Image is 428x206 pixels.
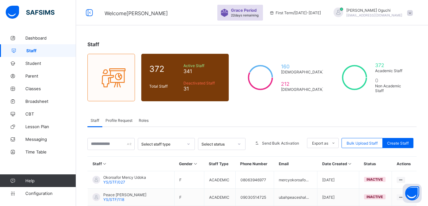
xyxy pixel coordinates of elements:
[281,87,323,92] span: [DEMOGRAPHIC_DATA]
[347,161,353,166] i: Sort in Ascending Order
[105,10,168,16] span: Welcome [PERSON_NAME]
[262,141,299,146] span: Send Bulk Activation
[139,118,149,123] span: Roles
[103,197,124,202] span: YS/STF/118
[274,157,317,171] th: Email
[347,141,378,146] span: Bulk Upload Staff
[231,13,259,17] span: 22 days remaining
[346,8,402,13] span: [PERSON_NAME] Oguchi
[91,118,99,123] span: Staff
[346,13,402,17] span: [EMAIL_ADDRESS][DOMAIN_NAME]
[269,10,321,15] span: session/term information
[25,178,76,183] span: Help
[183,63,221,68] span: Active Staff
[281,63,323,70] span: 160
[281,81,323,87] span: 212
[204,157,235,171] th: Staff Type
[220,9,228,17] img: sticker-purple.71386a28dfed39d6af7621340158ba97.svg
[174,157,204,171] th: Gender
[231,8,257,13] span: Grace Period
[317,189,359,206] td: [DATE]
[103,192,146,197] span: Peace [PERSON_NAME]
[103,180,125,184] span: YS/STF/027
[193,161,198,166] i: Sort in Ascending Order
[274,189,317,206] td: ubahpeaceshal...
[26,48,76,53] span: Staff
[183,81,221,85] span: Deactivated Staff
[25,191,76,196] span: Configuration
[105,118,132,123] span: Profile Request
[6,6,54,19] img: safsims
[312,141,328,146] span: Export as
[317,171,359,189] td: [DATE]
[201,142,234,147] div: Select status
[102,161,107,166] i: Sort in Ascending Order
[25,86,76,91] span: Classes
[367,177,383,182] span: inactive
[375,77,409,84] span: 0
[375,62,409,68] span: 372
[174,171,204,189] td: F
[375,84,409,93] span: Non Academic Staff
[367,195,383,199] span: inactive
[25,73,76,78] span: Parent
[25,61,76,66] span: Student
[183,68,221,74] span: 341
[387,141,409,146] span: Create Staff
[25,149,76,154] span: Time Table
[25,124,76,129] span: Lesson Plan
[403,184,422,203] button: Open asap
[281,70,323,74] span: [DEMOGRAPHIC_DATA]
[359,157,392,171] th: Status
[235,157,274,171] th: Phone Number
[87,41,99,47] span: Staff
[327,8,416,18] div: ChristinaOguchi
[235,189,274,206] td: 09030514725
[25,35,76,41] span: Dashboard
[148,82,182,90] div: Total Staff
[25,99,76,104] span: Broadsheet
[235,171,274,189] td: 08063946977
[25,111,76,116] span: CBT
[204,171,235,189] td: ACADEMIC
[174,189,204,206] td: F
[25,137,76,142] span: Messaging
[149,64,180,74] span: 372
[204,189,235,206] td: ACADEMIC
[375,68,409,73] span: Academic Staff
[141,142,183,147] div: Select staff type
[274,171,317,189] td: mercyokoroafo...
[317,157,359,171] th: Date Created
[183,85,221,92] span: 31
[392,157,417,171] th: Actions
[103,175,146,180] span: Okoroafor Mercy Udoka
[88,157,175,171] th: Staff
